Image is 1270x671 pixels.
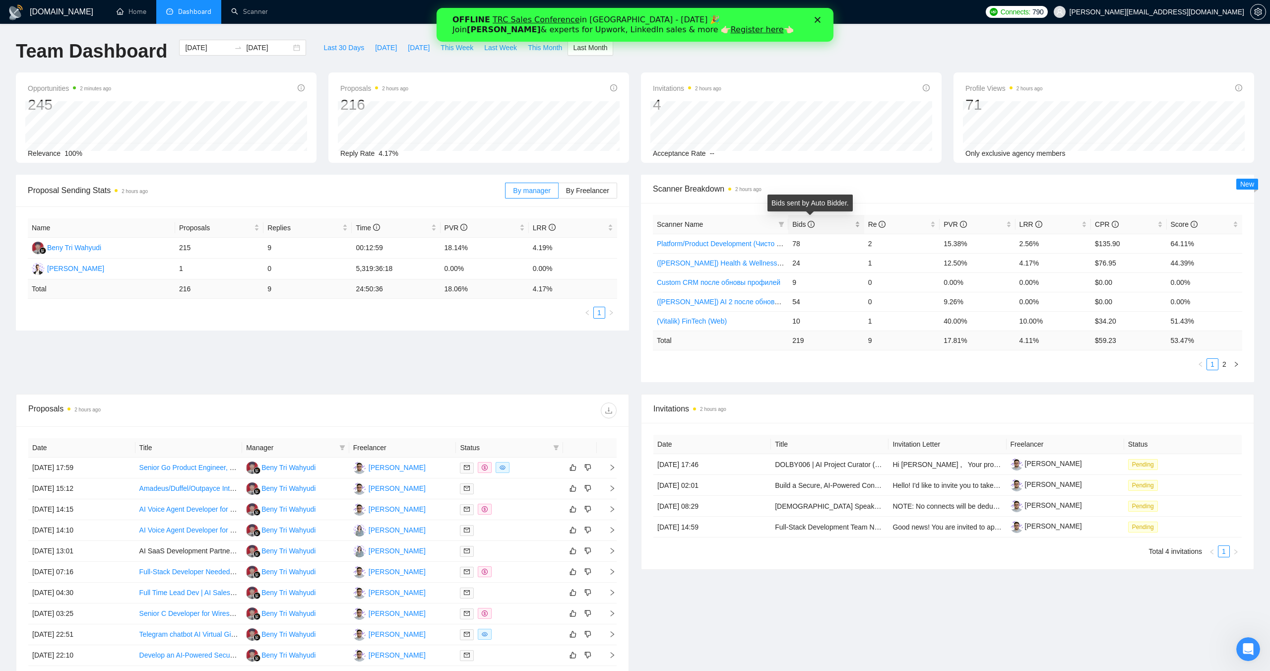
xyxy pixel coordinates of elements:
b: [PERSON_NAME] [30,17,104,26]
a: VT[PERSON_NAME] [353,651,426,659]
a: BTBeny Tri Wahyudi [246,484,316,492]
img: BT [246,649,258,662]
img: BT [32,242,44,254]
div: Beny Tri Wahyudi [261,587,316,598]
span: like [570,484,576,492]
img: VT [353,462,366,474]
span: info-circle [1112,221,1119,228]
a: Pending [1128,523,1162,531]
img: BT [246,566,258,578]
a: Develop an AI-Powered Security & Ride App for [GEOGRAPHIC_DATA] [139,651,360,659]
span: New [1240,180,1254,188]
span: CPR [1095,220,1118,228]
button: download [601,403,617,418]
a: BTBeny Tri Wahyudi [246,546,316,554]
img: BT [246,503,258,516]
div: 216 [340,95,408,114]
div: Beny Tri Wahyudi [47,242,101,253]
div: Beny Tri Wahyudi [261,504,316,515]
button: setting [1250,4,1266,20]
a: BTBeny Tri Wahyudi [246,505,316,513]
span: like [570,505,576,513]
span: filter [778,221,784,227]
span: Pending [1128,522,1158,533]
div: [PERSON_NAME] [369,587,426,598]
span: 100% [64,149,82,157]
a: BTBeny Tri Wahyudi [32,243,101,251]
img: gigradar-bm.png [254,467,260,474]
span: Proposal Sending Stats [28,184,505,197]
a: [PERSON_NAME] [1011,460,1082,468]
img: c1rMYu7DTHED33eqL8tEADJX9sMTwM6_VWawB2aHXk4VT2WJ7KMwzCg-ElCnjT9JR9 [1011,521,1023,533]
span: Profile Views [965,82,1043,94]
div: Beny Tri Wahyudi [261,650,316,661]
a: VT[PERSON_NAME] [353,505,426,513]
li: 1 [593,307,605,319]
span: [DATE] [375,42,397,53]
li: 1 [1206,358,1218,370]
td: 0 [263,259,352,279]
img: gigradar-bm.png [254,509,260,516]
span: dislike [584,484,591,492]
img: gigradar-bm.png [254,613,260,620]
a: DOLBY006 | AI Project Curator (Audio/Video Applications) [775,461,953,469]
div: Beny Tri Wahyudi [261,483,316,494]
td: 4.19% [529,238,617,259]
span: mail [464,610,470,616]
img: gigradar-bm.png [254,530,260,537]
span: Last Week [484,42,517,53]
td: 18.14% [441,238,529,259]
a: [DEMOGRAPHIC_DATA] Speakers of Tamil – Talent Bench for Future Managed Services Recording Projects [775,502,1109,510]
span: Scanner Name [657,220,703,228]
a: VT[PERSON_NAME] [353,484,426,492]
span: like [570,651,576,659]
a: setting [1250,8,1266,16]
img: gigradar-bm.png [254,550,260,557]
span: Last Month [573,42,607,53]
td: $76.95 [1091,253,1166,272]
a: Pending [1128,481,1162,489]
td: 4.17% [1016,253,1091,272]
time: 2 hours ago [382,86,408,91]
span: info-circle [1191,221,1198,228]
button: like [567,462,579,473]
a: Telegram chatbot AI Virtual Girl Friend chat with Telegram Web-App [139,630,347,638]
button: dislike [582,566,594,578]
span: setting [1251,8,1266,16]
img: c1rMYu7DTHED33eqL8tEADJX9sMTwM6_VWawB2aHXk4VT2WJ7KMwzCg-ElCnjT9JR9 [1011,458,1023,470]
span: dislike [584,630,591,638]
span: PVR [444,224,468,232]
button: dislike [582,587,594,599]
span: Pending [1128,480,1158,491]
td: 12.50% [940,253,1015,272]
div: [PERSON_NAME] [369,629,426,640]
button: like [567,503,579,515]
span: dislike [584,464,591,471]
a: VT[PERSON_NAME] [353,463,426,471]
span: info-circle [879,221,886,228]
button: like [567,566,579,578]
button: [DATE] [402,40,435,56]
span: dislike [584,505,591,513]
div: [PERSON_NAME] [369,504,426,515]
td: 1 [864,253,940,272]
a: OC[PERSON_NAME] [32,264,104,272]
img: gigradar-bm.png [254,634,260,641]
img: c1rMYu7DTHED33eqL8tEADJX9sMTwM6_VWawB2aHXk4VT2WJ7KMwzCg-ElCnjT9JR9 [1011,479,1023,491]
a: Senior Go Product Engineer, SvelteKit experience, AI-first, Full-time [139,464,347,471]
time: 2 minutes ago [80,86,111,91]
button: Last Month [568,40,613,56]
span: By Freelancer [566,187,609,195]
li: 2 [1218,358,1230,370]
span: info-circle [373,224,380,231]
button: right [1230,358,1242,370]
span: info-circle [460,224,467,231]
a: BTBeny Tri Wahyudi [246,588,316,596]
span: user [1056,8,1063,15]
button: like [567,587,579,599]
span: Dashboard [178,7,211,16]
span: swap-right [234,44,242,52]
div: [PERSON_NAME] [369,525,426,536]
span: Score [1171,220,1198,228]
button: This Month [522,40,568,56]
